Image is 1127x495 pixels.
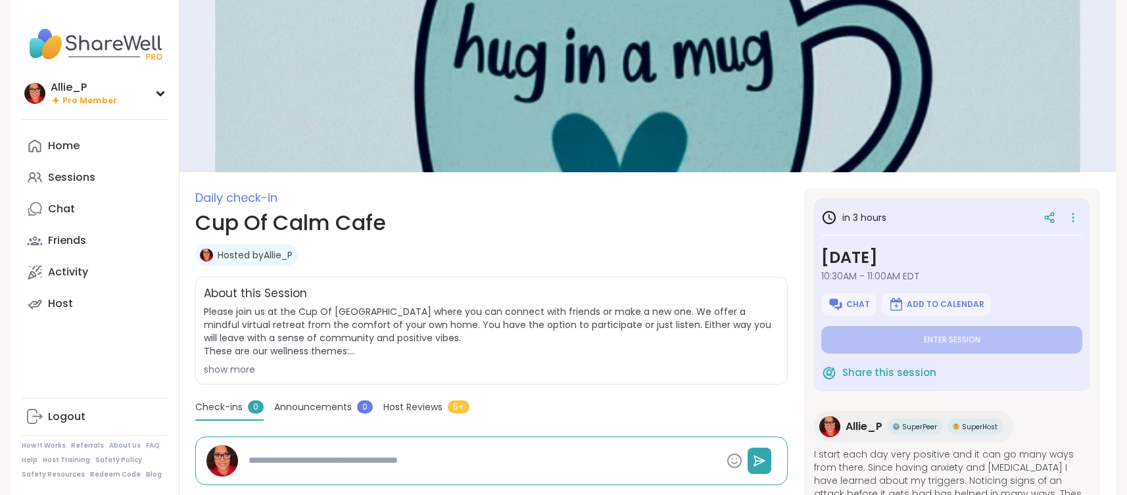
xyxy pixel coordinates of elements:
a: How It Works [22,441,66,450]
button: Share this session [821,359,936,387]
a: Host [22,288,168,319]
div: Allie_P [51,80,117,95]
img: Peer Badge Three [893,423,899,430]
span: Add to Calendar [907,299,984,310]
div: Host [48,296,73,311]
a: Chat [22,193,168,225]
img: ShareWell Logomark [821,365,837,381]
div: show more [204,363,779,376]
span: 5+ [448,400,469,413]
button: Chat [821,293,876,316]
img: ShareWell Logomark [888,296,904,312]
div: Friends [48,233,86,248]
button: Enter session [821,326,1082,354]
span: 0 [357,400,373,413]
a: Allie_PAllie_PPeer Badge ThreeSuperPeerPeer Badge OneSuperHost [814,411,1013,442]
span: SuperPeer [902,422,937,432]
div: Logout [48,410,85,424]
img: Allie_P [24,83,45,104]
span: Enter session [924,335,980,345]
div: Activity [48,265,88,279]
span: Share this session [842,365,936,381]
span: Pro Member [62,95,117,106]
a: Safety Policy [95,456,142,465]
a: FAQ [146,441,160,450]
a: About Us [109,441,141,450]
img: Allie_P [200,248,213,262]
span: Allie_P [846,419,882,435]
span: Chat [846,299,870,310]
span: Announcements [274,400,352,414]
span: Check-ins [195,400,243,414]
a: Logout [22,401,168,433]
img: Peer Badge One [953,423,959,430]
span: Daily check-in [195,189,277,206]
img: ShareWell Nav Logo [22,21,168,67]
span: Please join us at the Cup Of [GEOGRAPHIC_DATA] where you can connect with friends or make a new o... [204,305,779,358]
a: Blog [146,470,162,479]
a: Sessions [22,162,168,193]
h2: About this Session [204,285,307,302]
div: Home [48,139,80,153]
a: Hosted byAllie_P [218,248,293,262]
span: Host Reviews [383,400,443,414]
a: Safety Resources [22,470,85,479]
a: Home [22,130,168,162]
div: Sessions [48,170,95,185]
img: ShareWell Logomark [828,296,844,312]
h3: in 3 hours [821,210,886,225]
a: Redeem Code [90,470,141,479]
button: Add to Calendar [882,293,991,316]
span: 10:30AM - 11:00AM EDT [821,270,1082,283]
a: Help [22,456,37,465]
h3: [DATE] [821,246,1082,270]
a: Referrals [71,441,104,450]
span: SuperHost [962,422,997,432]
a: Activity [22,256,168,288]
a: Host Training [43,456,90,465]
span: 0 [248,400,264,413]
div: Chat [48,202,75,216]
img: Allie_P [819,416,840,437]
a: Friends [22,225,168,256]
img: Allie_P [206,445,238,477]
h1: Cup Of Calm Cafe [195,207,788,239]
